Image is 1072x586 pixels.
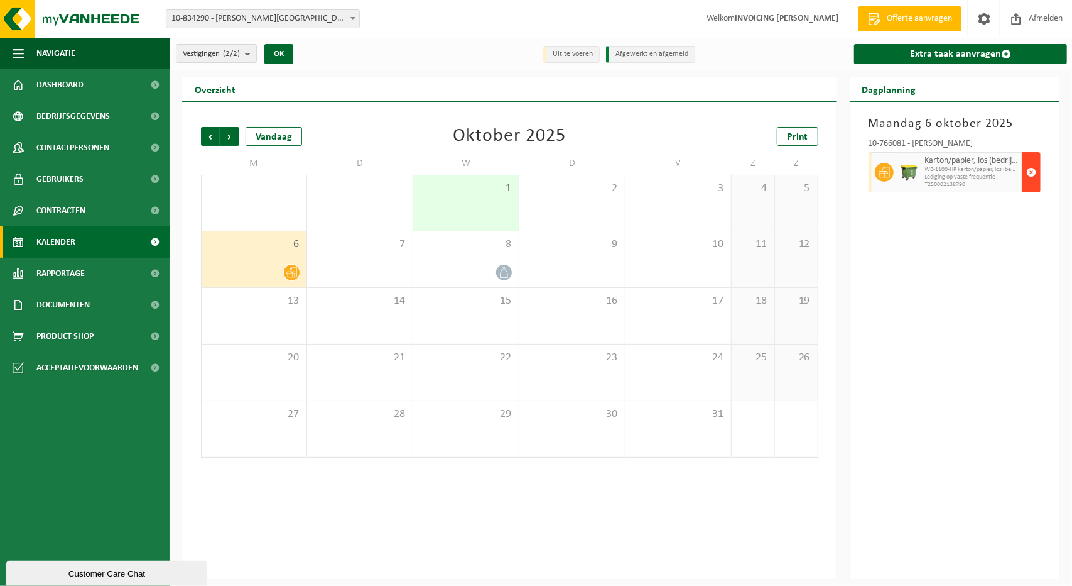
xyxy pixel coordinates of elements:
[900,163,919,182] img: WB-1100-HPE-GN-51
[732,152,775,175] td: Z
[36,38,75,69] span: Navigatie
[526,351,619,365] span: 23
[223,50,240,58] count: (2/2)
[208,351,300,365] span: 20
[420,238,512,252] span: 8
[420,407,512,421] span: 29
[543,46,600,63] li: Uit te voeren
[453,127,566,146] div: Oktober 2025
[781,351,811,365] span: 26
[36,226,75,258] span: Kalender
[526,238,619,252] span: 9
[781,182,811,196] span: 5
[781,294,811,308] span: 19
[632,294,725,308] span: 17
[220,127,239,146] span: Volgende
[735,14,839,23] strong: INVOICING [PERSON_NAME]
[182,77,248,101] h2: Overzicht
[925,166,1019,174] span: WB-1100-HP karton/papier, los (bedrijven)
[606,46,695,63] li: Afgewerkt en afgemeld
[420,182,512,196] span: 1
[738,182,768,196] span: 4
[925,181,1019,189] span: T250002138790
[201,152,307,175] td: M
[526,407,619,421] span: 30
[208,294,300,308] span: 13
[313,351,406,365] span: 21
[36,69,84,101] span: Dashboard
[850,77,929,101] h2: Dagplanning
[925,156,1019,166] span: Karton/papier, los (bedrijven)
[36,132,109,163] span: Contactpersonen
[183,45,240,64] span: Vestigingen
[413,152,519,175] td: W
[787,132,808,142] span: Print
[36,321,94,352] span: Product Shop
[176,44,257,63] button: Vestigingen(2/2)
[313,294,406,308] span: 14
[625,152,732,175] td: V
[519,152,625,175] td: D
[869,114,1041,133] h3: Maandag 6 oktober 2025
[632,351,725,365] span: 24
[632,407,725,421] span: 31
[869,140,1041,152] div: 10-766081 - [PERSON_NAME]
[6,558,210,586] iframe: chat widget
[854,44,1067,64] a: Extra taak aanvragen
[36,289,90,321] span: Documenten
[420,294,512,308] span: 15
[738,351,768,365] span: 25
[420,351,512,365] span: 22
[36,195,85,226] span: Contracten
[781,238,811,252] span: 12
[208,407,300,421] span: 27
[526,182,619,196] span: 2
[166,9,360,28] span: 10-834290 - EGGERMONT STEFANIE - TORHOUT
[166,10,359,28] span: 10-834290 - EGGERMONT STEFANIE - TORHOUT
[246,127,302,146] div: Vandaag
[632,238,725,252] span: 10
[738,294,768,308] span: 18
[264,44,293,64] button: OK
[775,152,818,175] td: Z
[201,127,220,146] span: Vorige
[36,352,138,384] span: Acceptatievoorwaarden
[738,238,768,252] span: 11
[858,6,961,31] a: Offerte aanvragen
[313,407,406,421] span: 28
[526,294,619,308] span: 16
[36,101,110,132] span: Bedrijfsgegevens
[36,163,84,195] span: Gebruikers
[208,238,300,252] span: 6
[313,238,406,252] span: 7
[632,182,725,196] span: 3
[307,152,413,175] td: D
[884,13,955,25] span: Offerte aanvragen
[925,174,1019,181] span: Lediging op vaste frequentie
[36,258,85,289] span: Rapportage
[777,127,818,146] a: Print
